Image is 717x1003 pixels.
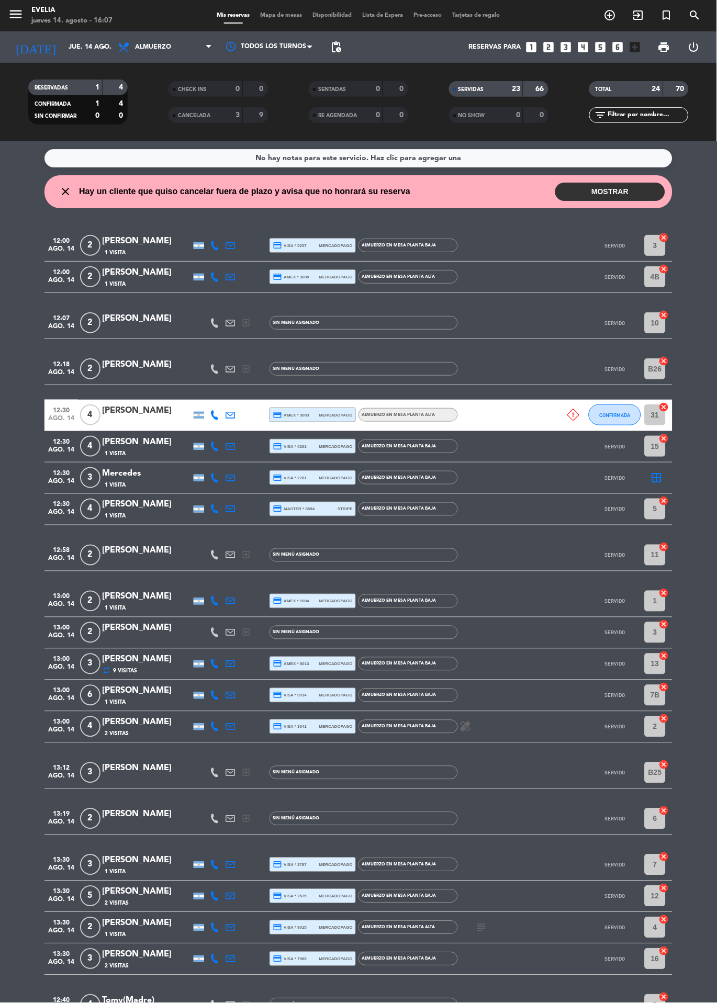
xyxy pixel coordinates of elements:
[119,100,126,107] strong: 4
[555,183,665,201] button: MOSTRAR
[48,621,74,633] span: 13:00
[48,498,74,510] span: 12:30
[48,807,74,819] span: 13:19
[48,509,74,521] span: ago. 14
[105,249,126,257] span: 1 Visita
[607,109,688,121] input: Filtrar por nombre...
[102,622,191,635] div: [PERSON_NAME]
[525,40,539,54] i: looks_one
[48,601,74,613] span: ago. 14
[241,364,251,374] i: exit_to_app
[460,720,472,733] i: healing
[273,241,307,250] span: visa * 5257
[512,85,520,93] strong: 23
[589,653,641,674] button: SERVIDO
[8,36,63,59] i: [DATE]
[659,852,669,862] i: cancel
[319,893,353,900] span: mercadopago
[48,695,74,707] span: ago. 14
[80,467,100,488] span: 3
[362,693,436,697] span: ALMUERZO en MESA PLANTA BAJA
[236,85,240,93] strong: 0
[105,604,126,613] span: 1 Visita
[458,87,484,92] span: SERVIDAS
[48,403,74,415] span: 12:30
[659,682,669,693] i: cancel
[362,894,436,898] span: ALMUERZO en MESA PLANTA BAJA
[273,630,319,635] span: Sin menú asignado
[80,917,100,938] span: 2
[605,630,625,636] span: SERVIDO
[105,481,126,489] span: 1 Visita
[48,664,74,676] span: ago. 14
[273,691,307,700] span: visa * 9914
[241,628,251,637] i: exit_to_app
[102,358,191,371] div: [PERSON_NAME]
[319,925,353,931] span: mercadopago
[95,100,99,107] strong: 1
[80,762,100,783] span: 3
[48,885,74,897] span: 13:30
[376,85,380,93] strong: 0
[659,496,669,506] i: cancel
[105,698,126,707] span: 1 Visita
[102,590,191,604] div: [PERSON_NAME]
[319,724,353,730] span: mercadopago
[319,692,353,699] span: mercadopago
[178,87,207,92] span: CHECK INS
[400,85,406,93] strong: 0
[48,357,74,369] span: 12:18
[102,667,110,675] i: repeat
[178,113,210,118] span: CANCELADA
[659,232,669,243] i: cancel
[362,957,436,961] span: ALMUERZO en MESA PLANTA BAJA
[48,265,74,277] span: 12:00
[589,716,641,737] button: SERVIDO
[605,894,625,899] span: SERVIDO
[80,622,100,643] span: 2
[80,716,100,737] span: 4
[589,545,641,566] button: SERVIDO
[273,860,282,870] i: credit_card
[236,111,240,119] strong: 3
[80,591,100,612] span: 2
[589,436,641,457] button: SERVIDO
[596,87,612,92] span: TOTAL
[102,684,191,698] div: [PERSON_NAME]
[589,886,641,907] button: SERVIDO
[605,693,625,698] span: SERVIDO
[113,667,137,675] span: 9 Visitas
[605,862,625,868] span: SERVIDO
[362,863,436,867] span: ALMUERZO en MESA PLANTA BAJA
[35,102,71,107] span: CONFIRMADA
[319,412,353,419] span: mercadopago
[689,9,701,21] i: search
[260,111,266,119] strong: 9
[659,588,669,599] i: cancel
[273,954,307,964] span: visa * 7985
[362,599,436,603] span: ALMUERZO en MESA PLANTA BAJA
[48,555,74,567] span: ago. 14
[409,13,447,18] span: Pre-acceso
[659,542,669,553] i: cancel
[48,959,74,971] span: ago. 14
[102,917,191,930] div: [PERSON_NAME]
[362,413,435,417] span: ALMUERZO en MESA PLANTA ALTA
[105,931,126,939] span: 1 Visita
[102,234,191,248] div: [PERSON_NAME]
[362,444,436,448] span: ALMUERZO en MESA PLANTA BAJA
[102,808,191,821] div: [PERSON_NAME]
[48,819,74,831] span: ago. 14
[80,545,100,566] span: 2
[48,773,74,785] span: ago. 14
[589,404,641,425] button: CONFIRMADA
[48,544,74,556] span: 12:58
[8,6,24,22] i: menu
[589,235,641,256] button: SERVIDO
[605,475,625,481] span: SERVIDO
[241,318,251,328] i: exit_to_app
[273,923,307,932] span: visa * 9015
[105,449,126,458] span: 1 Visita
[318,87,346,92] span: SENTADAS
[659,714,669,724] i: cancel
